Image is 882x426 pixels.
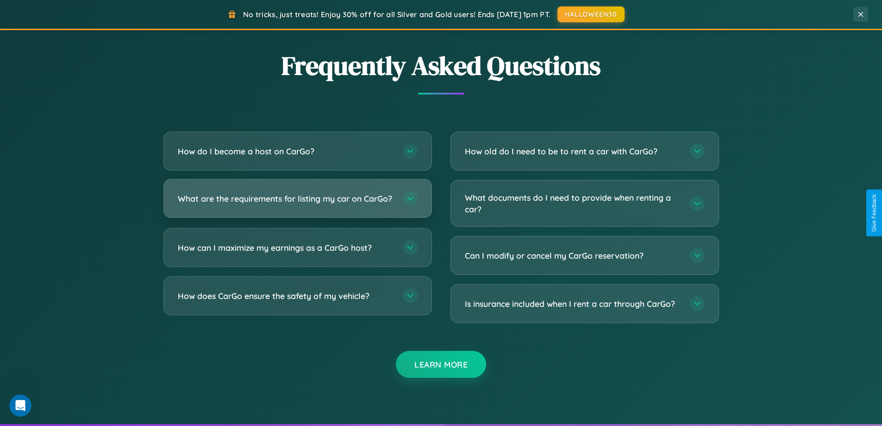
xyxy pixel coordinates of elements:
h3: How does CarGo ensure the safety of my vehicle? [178,290,394,302]
h3: Is insurance included when I rent a car through CarGo? [465,298,681,310]
h2: Frequently Asked Questions [163,48,719,83]
h3: What documents do I need to provide when renting a car? [465,192,681,215]
button: Learn More [396,351,486,378]
iframe: Intercom live chat [9,394,31,417]
h3: How can I maximize my earnings as a CarGo host? [178,242,394,254]
button: HALLOWEEN30 [557,6,625,22]
h3: What are the requirements for listing my car on CarGo? [178,193,394,204]
span: No tricks, just treats! Enjoy 30% off for all Silver and Gold users! Ends [DATE] 1pm PT. [243,10,550,19]
h3: How old do I need to be to rent a car with CarGo? [465,146,681,157]
h3: Can I modify or cancel my CarGo reservation? [465,250,681,261]
h3: How do I become a host on CarGo? [178,146,394,157]
div: Give Feedback [871,194,877,232]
